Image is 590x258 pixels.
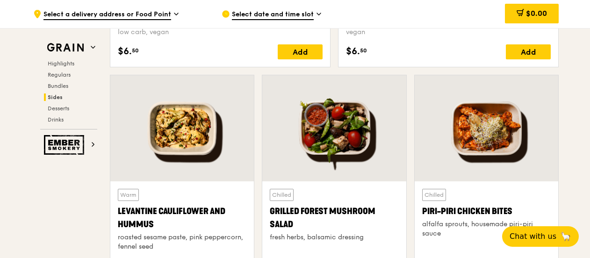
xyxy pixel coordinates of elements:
div: Grilled Forest Mushroom Salad [270,205,398,231]
img: Ember Smokery web logo [44,135,87,155]
div: Levantine Cauliflower and Hummus [118,205,246,231]
span: Drinks [48,116,64,123]
span: Chat with us [510,231,556,242]
span: 50 [360,47,367,54]
div: vegan [346,28,551,37]
span: Sides [48,94,63,100]
div: fresh herbs, balsamic dressing [270,233,398,242]
div: alfalfa sprouts, housemade piri-piri sauce [422,220,551,238]
span: Select date and time slot [232,10,314,20]
span: $6. [346,44,360,58]
span: Desserts [48,105,69,112]
img: Grain web logo [44,39,87,56]
div: Chilled [270,189,294,201]
span: 50 [132,47,139,54]
span: Select a delivery address or Food Point [43,10,171,20]
span: $0.00 [526,9,547,18]
span: Highlights [48,60,74,67]
div: Piri-piri Chicken Bites [422,205,551,218]
div: Add [506,44,551,59]
div: Warm [118,189,139,201]
span: $6. [118,44,132,58]
span: Bundles [48,83,68,89]
div: Chilled [422,189,446,201]
div: roasted sesame paste, pink peppercorn, fennel seed [118,233,246,251]
div: low carb, vegan [118,28,323,37]
button: Chat with us🦙 [502,226,579,247]
span: Regulars [48,72,71,78]
span: 🦙 [560,231,571,242]
div: Add [278,44,323,59]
